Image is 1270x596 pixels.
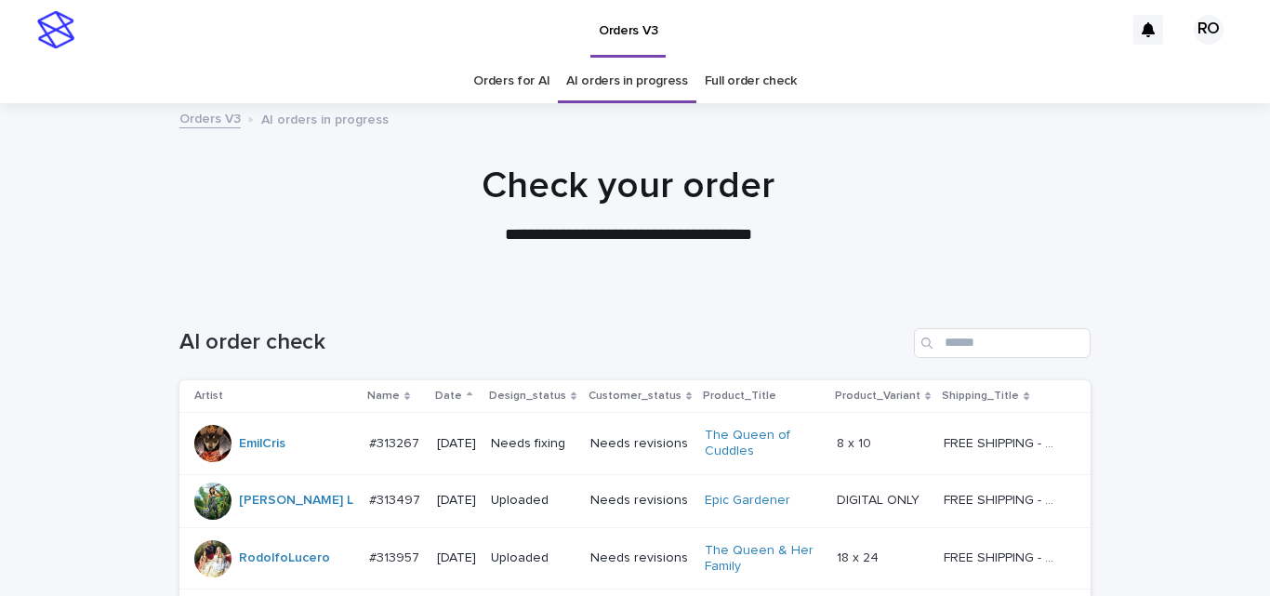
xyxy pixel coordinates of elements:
[914,328,1091,358] input: Search
[37,11,74,48] img: stacker-logo-s-only.png
[942,386,1019,406] p: Shipping_Title
[705,493,790,509] a: Epic Gardener
[705,428,821,459] a: The Queen of Cuddles
[179,329,906,356] h1: AI order check
[437,436,476,452] p: [DATE]
[369,547,423,566] p: #313957
[473,60,549,103] a: Orders for AI
[944,489,1064,509] p: FREE SHIPPING - preview in 1-2 business days, after your approval delivery will take 5-10 b.d.
[944,432,1064,452] p: FREE SHIPPING - preview in 1-2 business days, after your approval delivery will take 5-10 b.d.
[705,543,821,575] a: The Queen & Her Family
[369,489,424,509] p: #313497
[437,550,476,566] p: [DATE]
[491,493,575,509] p: Uploaded
[590,493,691,509] p: Needs revisions
[179,527,1091,589] tr: RodolfoLucero #313957#313957 [DATE]UploadedNeeds revisionsThe Queen & Her Family 18 x 2418 x 24 F...
[179,474,1091,527] tr: [PERSON_NAME] L #313497#313497 [DATE]UploadedNeeds revisionsEpic Gardener DIGITAL ONLYDIGITAL ONL...
[590,550,691,566] p: Needs revisions
[1194,15,1224,45] div: RO
[239,436,285,452] a: EmilCris
[437,493,476,509] p: [DATE]
[435,386,462,406] p: Date
[837,489,923,509] p: DIGITAL ONLY
[837,432,875,452] p: 8 x 10
[589,386,681,406] p: Customer_status
[837,547,882,566] p: 18 x 24
[491,550,575,566] p: Uploaded
[944,547,1064,566] p: FREE SHIPPING - preview in 1-2 business days, after your approval delivery will take 5-10 b.d.
[239,550,330,566] a: RodolfoLucero
[590,436,691,452] p: Needs revisions
[705,60,797,103] a: Full order check
[179,413,1091,475] tr: EmilCris #313267#313267 [DATE]Needs fixingNeeds revisionsThe Queen of Cuddles 8 x 108 x 10 FREE S...
[369,432,423,452] p: #313267
[703,386,776,406] p: Product_Title
[239,493,353,509] a: [PERSON_NAME] L
[261,108,389,128] p: AI orders in progress
[835,386,920,406] p: Product_Variant
[367,386,400,406] p: Name
[489,386,566,406] p: Design_status
[491,436,575,452] p: Needs fixing
[173,164,1084,208] h1: Check your order
[179,107,241,128] a: Orders V3
[194,386,223,406] p: Artist
[566,60,688,103] a: AI orders in progress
